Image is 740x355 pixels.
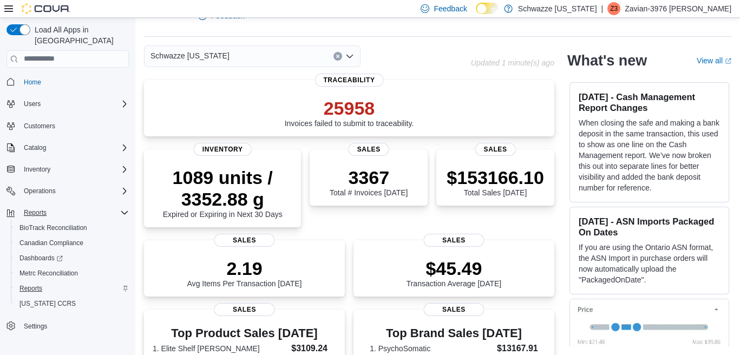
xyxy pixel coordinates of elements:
[330,167,408,188] p: 3367
[19,185,129,198] span: Operations
[601,2,604,15] p: |
[15,236,129,249] span: Canadian Compliance
[610,2,618,15] span: Z3
[30,24,129,46] span: Load All Apps in [GEOGRAPHIC_DATA]
[19,141,50,154] button: Catalog
[11,235,133,251] button: Canadian Compliance
[19,119,129,133] span: Customers
[19,223,87,232] span: BioTrack Reconciliation
[15,221,91,234] a: BioTrack Reconciliation
[424,234,484,247] span: Sales
[2,140,133,155] button: Catalog
[19,76,45,89] a: Home
[476,14,476,15] span: Dark Mode
[19,97,45,110] button: Users
[153,167,292,210] p: 1089 units / 3352.88 g
[2,205,133,220] button: Reports
[15,236,88,249] a: Canadian Compliance
[19,163,129,176] span: Inventory
[497,342,538,355] dd: $13167.91
[471,58,554,67] p: Updated 1 minute(s) ago
[15,267,129,280] span: Metrc Reconciliation
[285,97,414,119] p: 25958
[579,117,720,193] p: When closing the safe and making a bank deposit in the same transaction, this used to show as one...
[19,120,60,133] a: Customers
[315,74,383,87] span: Traceability
[187,258,302,288] div: Avg Items Per Transaction [DATE]
[476,3,499,14] input: Dark Mode
[2,183,133,199] button: Operations
[19,320,51,333] a: Settings
[579,242,720,285] p: If you are using the Ontario ASN format, the ASN Import in purchase orders will now automatically...
[214,234,274,247] span: Sales
[11,266,133,281] button: Metrc Reconciliation
[24,122,55,130] span: Customers
[19,206,129,219] span: Reports
[19,319,129,332] span: Settings
[407,258,502,288] div: Transaction Average [DATE]
[370,343,493,354] dt: 1. PsychoSomatic
[153,327,336,340] h3: Top Product Sales [DATE]
[24,322,47,331] span: Settings
[291,342,336,355] dd: $3109.24
[24,187,56,195] span: Operations
[447,167,544,188] p: $153166.10
[24,100,41,108] span: Users
[19,97,129,110] span: Users
[330,167,408,197] div: Total # Invoices [DATE]
[24,143,46,152] span: Catalog
[15,297,80,310] a: [US_STATE] CCRS
[2,118,133,134] button: Customers
[11,220,133,235] button: BioTrack Reconciliation
[15,297,129,310] span: Washington CCRS
[15,282,129,295] span: Reports
[2,162,133,177] button: Inventory
[697,56,731,65] a: View allExternal link
[19,239,83,247] span: Canadian Compliance
[19,284,42,293] span: Reports
[214,303,274,316] span: Sales
[150,49,230,62] span: Schwazze [US_STATE]
[345,52,354,61] button: Open list of options
[24,208,47,217] span: Reports
[15,282,47,295] a: Reports
[370,327,538,340] h3: Top Brand Sales [DATE]
[579,91,720,113] h3: [DATE] - Cash Management Report Changes
[19,185,60,198] button: Operations
[15,252,67,265] a: Dashboards
[22,3,70,14] img: Cova
[153,167,292,219] div: Expired or Expiring in Next 30 Days
[2,74,133,90] button: Home
[607,2,620,15] div: Zavian-3976 McCarty
[434,3,467,14] span: Feedback
[19,254,63,262] span: Dashboards
[447,167,544,197] div: Total Sales [DATE]
[15,267,82,280] a: Metrc Reconciliation
[24,78,41,87] span: Home
[579,216,720,238] h3: [DATE] - ASN Imports Packaged On Dates
[15,252,129,265] span: Dashboards
[333,52,342,61] button: Clear input
[11,251,133,266] a: Dashboards
[11,296,133,311] button: [US_STATE] CCRS
[24,165,50,174] span: Inventory
[11,281,133,296] button: Reports
[518,2,597,15] p: Schwazze [US_STATE]
[19,206,51,219] button: Reports
[2,96,133,111] button: Users
[407,258,502,279] p: $45.49
[194,143,252,156] span: Inventory
[19,75,129,89] span: Home
[285,97,414,128] div: Invoices failed to submit to traceability.
[15,221,129,234] span: BioTrack Reconciliation
[625,2,731,15] p: Zavian-3976 [PERSON_NAME]
[424,303,484,316] span: Sales
[19,141,129,154] span: Catalog
[19,269,78,278] span: Metrc Reconciliation
[19,299,76,308] span: [US_STATE] CCRS
[349,143,389,156] span: Sales
[475,143,516,156] span: Sales
[2,318,133,333] button: Settings
[725,58,731,64] svg: External link
[187,258,302,279] p: 2.19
